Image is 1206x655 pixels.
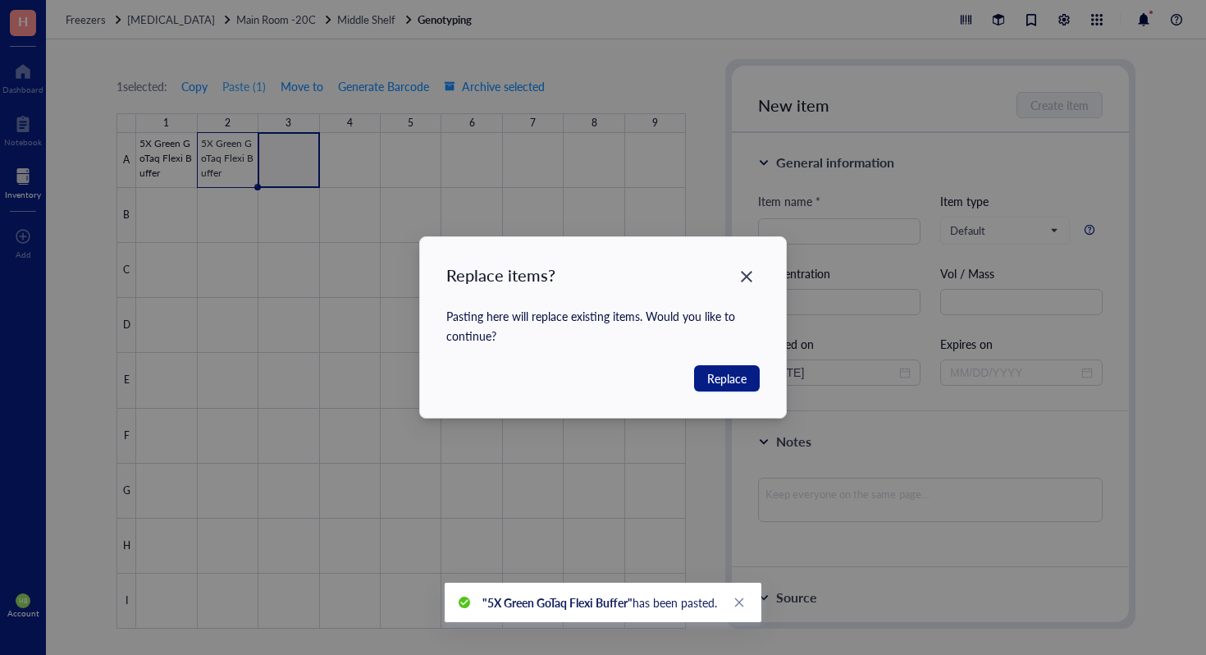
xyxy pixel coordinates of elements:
span: has been pasted. [482,594,717,611]
span: Replace [707,369,747,387]
b: "5X Green GoTaq Flexi Buffer" [482,594,633,611]
button: Close [733,263,760,290]
span: close [733,597,745,608]
button: Replace [694,365,760,392]
span: Close [733,267,760,286]
div: Replace items? [446,263,760,286]
div: Pasting here will replace existing items. Would you like to continue? [446,306,760,346]
a: Close [730,593,748,611]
